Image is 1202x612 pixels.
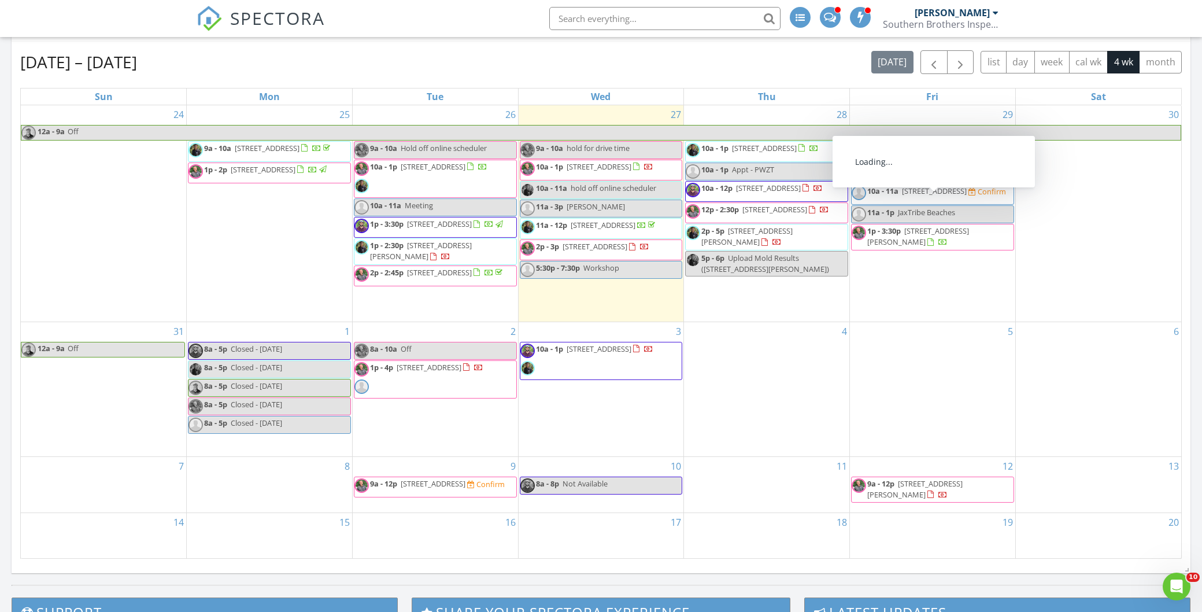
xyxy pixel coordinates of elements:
[839,322,849,341] a: Go to September 4, 2025
[902,186,967,196] span: [STREET_ADDRESS]
[571,220,635,230] span: [STREET_ADDRESS]
[1015,105,1181,322] td: Go to August 30, 2025
[370,267,404,278] span: 2p - 2:45p
[204,143,332,153] a: 9a - 10a [STREET_ADDRESS]
[851,224,1014,250] a: 1p - 3:30p [STREET_ADDRESS][PERSON_NAME]
[1107,51,1140,73] button: 4 wk
[915,7,990,19] div: [PERSON_NAME]
[668,105,683,124] a: Go to August 27, 2025
[188,418,203,432] img: default-user-f0147aede5fd5fa78ca7ade42f37bd4542148d508eef1c3d3ea960f66861d68b.jpg
[68,126,79,137] span: Off
[898,207,955,217] span: JaxTribe Beaches
[401,161,465,172] span: [STREET_ADDRESS]
[231,164,295,175] span: [STREET_ADDRESS]
[732,143,797,153] span: [STREET_ADDRESS]
[912,164,977,175] span: [STREET_ADDRESS]
[204,164,227,175] span: 1p - 2p
[354,160,517,198] a: 10a - 1p [STREET_ADDRESS]
[342,457,352,475] a: Go to September 8, 2025
[536,344,563,354] span: 10a - 1p
[467,479,505,490] a: Confirm
[1000,513,1015,532] a: Go to September 19, 2025
[21,456,187,513] td: Go to September 7, 2025
[851,141,1014,162] a: 9a - 11a [STREET_ADDRESS]
[567,161,631,172] span: [STREET_ADDRESS]
[536,478,559,489] span: 8a - 8p
[686,143,700,157] img: photo_oct_30__2_42_24_pm.jpg
[204,164,328,175] a: 1p - 2p [STREET_ADDRESS]
[37,126,65,140] span: 12a - 9a
[518,105,684,322] td: Go to August 27, 2025
[567,143,630,153] span: hold for drive time
[370,240,404,250] span: 1p - 2:30p
[370,240,472,261] span: [STREET_ADDRESS][PERSON_NAME]
[407,219,472,229] span: [STREET_ADDRESS]
[188,164,203,179] img: img_6519.jpg
[567,201,625,212] span: [PERSON_NAME]
[686,183,700,197] img: rich_headshot.jpg
[204,418,227,428] span: 8a - 5p
[1166,513,1181,532] a: Go to September 20, 2025
[68,343,79,353] span: Off
[520,342,683,380] a: 10a - 1p [STREET_ADDRESS]
[851,477,1014,503] a: 9a - 12p [STREET_ADDRESS][PERSON_NAME]
[230,6,325,30] span: SPECTORA
[1015,322,1181,456] td: Go to September 6, 2025
[852,186,866,200] img: default-user-f0147aede5fd5fa78ca7ade42f37bd4542148d508eef1c3d3ea960f66861d68b.jpg
[1089,89,1108,105] a: Saturday
[370,478,467,489] a: 9a - 12p [STREET_ADDRESS]
[188,141,351,162] a: 9a - 10a [STREET_ADDRESS]
[21,342,36,357] img: img_1209.jpeg
[1000,105,1015,124] a: Go to August 29, 2025
[231,362,282,373] span: Closed - [DATE]
[867,207,894,217] span: 11a - 1p
[503,513,518,532] a: Go to September 16, 2025
[686,226,700,240] img: photo_oct_30__2_42_24_pm.jpg
[370,344,397,354] span: 8a - 10a
[1166,105,1181,124] a: Go to August 30, 2025
[685,202,848,223] a: 12p - 2:30p [STREET_ADDRESS]
[968,186,1006,197] a: Confirm
[563,478,608,489] span: Not Available
[668,457,683,475] a: Go to September 10, 2025
[354,362,369,377] img: img_6519.jpg
[354,240,369,255] img: photo_oct_30__2_42_24_pm.jpg
[684,513,850,558] td: Go to September 18, 2025
[188,362,203,377] img: photo_oct_30__2_42_24_pm.jpg
[701,164,728,175] span: 10a - 1p
[850,456,1016,513] td: Go to September 12, 2025
[354,267,369,282] img: img_6519.jpg
[204,399,227,410] span: 8a - 5p
[851,163,1014,183] a: 10a - 11:30a [STREET_ADDRESS]
[231,344,282,354] span: Closed - [DATE]
[354,477,517,497] a: 9a - 12p [STREET_ADDRESS] Confirm
[571,183,656,193] span: hold off online scheduler
[701,253,724,263] span: 5p - 6p
[354,219,369,233] img: rich_headshot.jpg
[1139,51,1182,73] button: month
[171,513,186,532] a: Go to September 14, 2025
[520,361,535,375] img: photo_oct_30__2_42_24_pm.jpg
[867,143,894,153] span: 9a - 11a
[850,322,1016,456] td: Go to September 5, 2025
[204,344,227,354] span: 8a - 5p
[834,105,849,124] a: Go to August 28, 2025
[742,204,807,215] span: [STREET_ADDRESS]
[686,164,700,179] img: default-user-f0147aede5fd5fa78ca7ade42f37bd4542148d508eef1c3d3ea960f66861d68b.jpg
[563,241,627,252] span: [STREET_ADDRESS]
[204,362,227,373] span: 8a - 5p
[370,240,472,261] a: 1p - 2:30p [STREET_ADDRESS][PERSON_NAME]
[701,226,793,247] span: [STREET_ADDRESS][PERSON_NAME]
[851,184,1014,205] a: 10a - 11a [STREET_ADDRESS] Confirm
[701,226,724,236] span: 2p - 5p
[1015,513,1181,558] td: Go to September 20, 2025
[354,179,369,193] img: photo_oct_30__2_42_24_pm.jpg
[536,220,657,230] a: 11a - 12p [STREET_ADDRESS]
[867,164,999,175] a: 10a - 11:30a [STREET_ADDRESS]
[1163,573,1190,600] iframe: Intercom live chat
[370,200,401,211] span: 10a - 11a
[736,183,801,193] span: [STREET_ADDRESS]
[401,143,487,153] span: Hold off online scheduler
[204,381,227,391] span: 8a - 5p
[883,19,998,30] div: Southern Brothers Inspections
